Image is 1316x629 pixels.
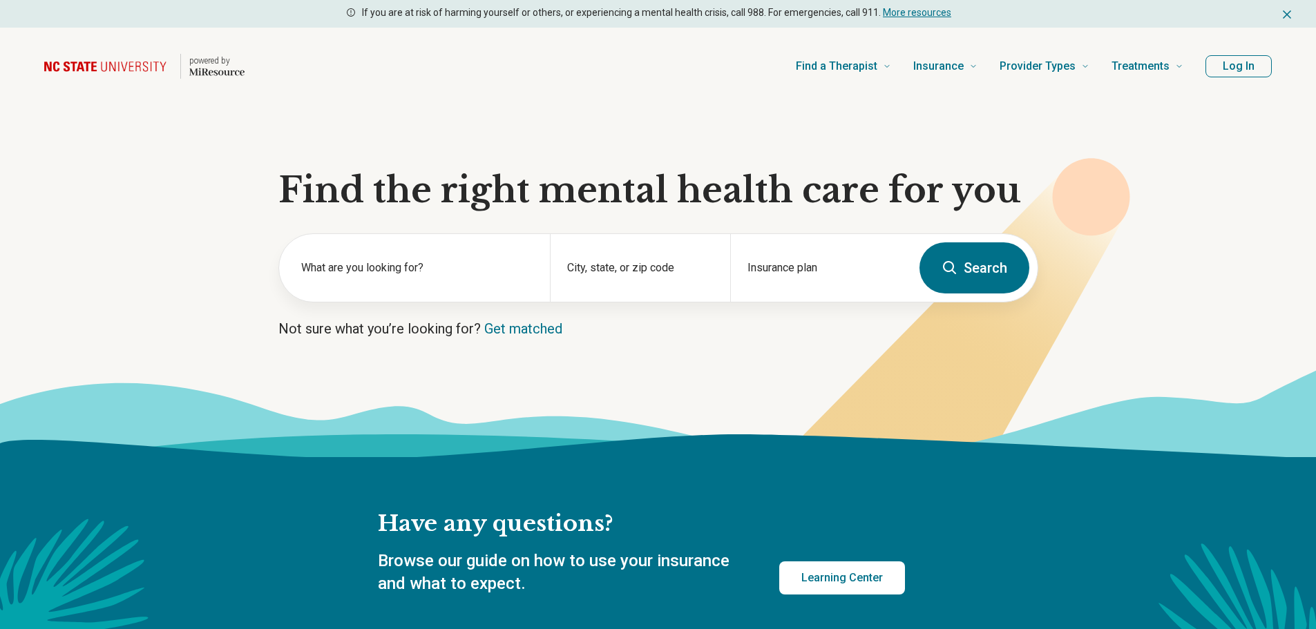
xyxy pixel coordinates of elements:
[301,260,533,276] label: What are you looking for?
[362,6,951,20] p: If you are at risk of harming yourself or others, or experiencing a mental health crisis, call 98...
[1205,55,1272,77] button: Log In
[378,510,905,539] h2: Have any questions?
[278,170,1038,211] h1: Find the right mental health care for you
[44,44,245,88] a: Home page
[189,55,245,66] p: powered by
[1112,57,1170,76] span: Treatments
[1000,39,1089,94] a: Provider Types
[278,319,1038,338] p: Not sure what you’re looking for?
[796,39,891,94] a: Find a Therapist
[883,7,951,18] a: More resources
[913,39,978,94] a: Insurance
[1280,6,1294,22] button: Dismiss
[1112,39,1183,94] a: Treatments
[484,320,562,337] a: Get matched
[779,561,905,594] a: Learning Center
[1000,57,1076,76] span: Provider Types
[796,57,877,76] span: Find a Therapist
[919,242,1029,293] button: Search
[913,57,964,76] span: Insurance
[378,550,746,596] p: Browse our guide on how to use your insurance and what to expect.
